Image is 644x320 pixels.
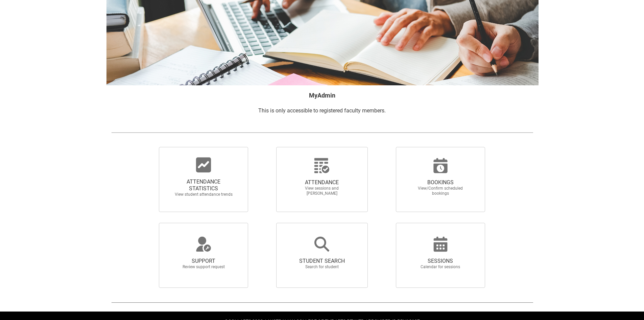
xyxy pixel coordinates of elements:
img: REDU_GREY_LINE [111,129,533,136]
span: STUDENT SEARCH [292,258,352,264]
span: This is only accessible to registered faculty members. [258,107,386,114]
span: SUPPORT [174,258,233,264]
span: Search for student [292,264,352,270]
span: ATTENDANCE STATISTICS [174,178,233,192]
span: ATTENDANCE [292,179,352,186]
span: BOOKINGS [411,179,470,186]
span: View student attendance trends [174,192,233,197]
span: SESSIONS [411,258,470,264]
span: Review support request [174,264,233,270]
span: View sessions and [PERSON_NAME] [292,186,352,196]
img: REDU_GREY_LINE [111,299,533,306]
h2: MyAdmin [111,91,533,100]
span: View/Confirm scheduled bookings [411,186,470,196]
span: Calendar for sessions [411,264,470,270]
